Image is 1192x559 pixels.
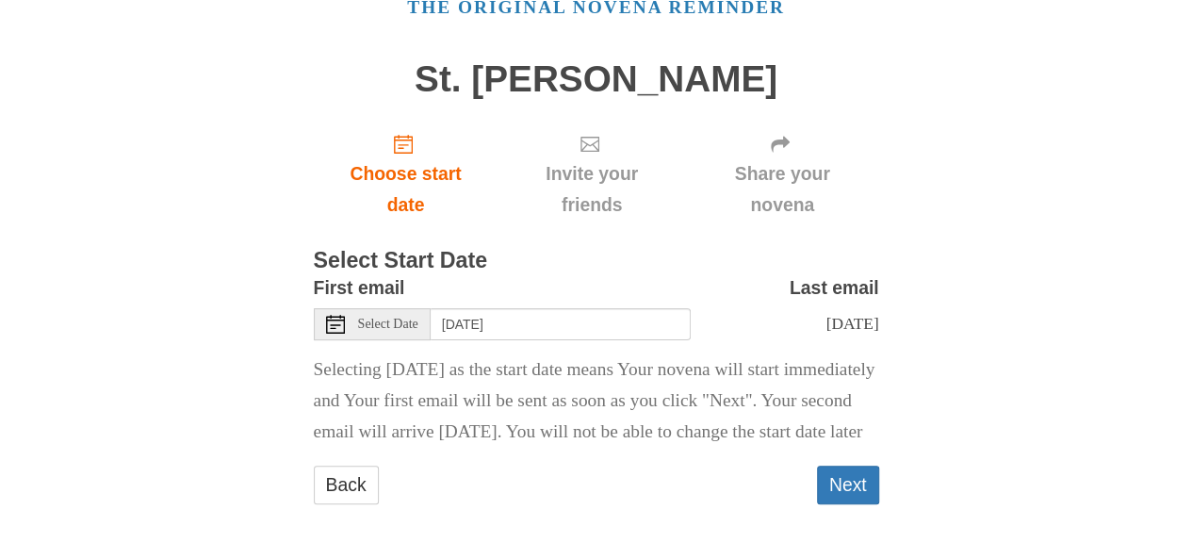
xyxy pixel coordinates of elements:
[314,249,879,273] h3: Select Start Date
[516,158,666,221] span: Invite your friends
[431,308,691,340] input: Use the arrow keys to pick a date
[314,118,498,230] a: Choose start date
[314,466,379,504] a: Back
[686,118,879,230] div: Click "Next" to confirm your start date first.
[314,354,879,448] p: Selecting [DATE] as the start date means Your novena will start immediately and Your first email ...
[705,158,860,221] span: Share your novena
[817,466,879,504] button: Next
[790,272,879,304] label: Last email
[333,158,480,221] span: Choose start date
[314,272,405,304] label: First email
[358,318,418,331] span: Select Date
[498,118,685,230] div: Click "Next" to confirm your start date first.
[825,314,878,333] span: [DATE]
[314,59,879,100] h1: St. [PERSON_NAME]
